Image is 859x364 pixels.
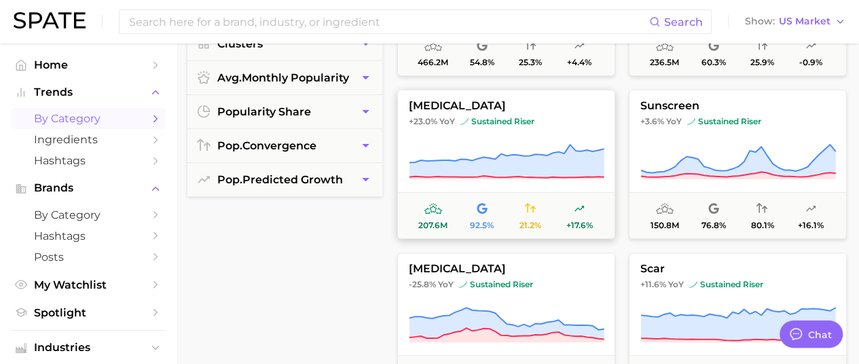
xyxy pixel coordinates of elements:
img: SPATE [14,12,86,29]
img: sustained riser [689,280,697,289]
button: [MEDICAL_DATA]+23.0% YoYsustained risersustained riser207.6m92.5%21.2%+17.6% [397,90,615,239]
span: predicted growth [217,173,343,186]
span: popularity predicted growth: Very Unlikely [805,38,816,54]
span: Industries [34,342,143,354]
span: US Market [779,18,830,25]
span: popularity predicted growth: Very Likely [574,201,585,217]
a: by Category [11,204,166,225]
span: 466.2m [418,58,448,67]
span: [MEDICAL_DATA] [398,263,615,275]
span: sunscreen [629,100,846,112]
abbr: popularity index [217,173,242,186]
span: 25.9% [750,58,774,67]
span: 60.3% [701,58,726,67]
span: sustained riser [459,279,533,290]
span: popularity predicted growth: Likely [574,38,585,54]
span: popularity convergence: Low Convergence [756,38,767,54]
span: +3.6% [640,116,664,126]
span: Brands [34,182,143,194]
span: +16.1% [798,221,824,230]
button: Brands [11,178,166,198]
span: sustained riser [689,279,763,290]
span: +4.4% [567,58,591,67]
span: 25.3% [519,58,542,67]
span: scar [629,263,846,275]
button: Industries [11,338,166,358]
a: Spotlight [11,302,166,323]
span: monthly popularity [217,71,349,84]
span: average monthly popularity: Very High Popularity [424,38,442,54]
a: Posts [11,247,166,268]
a: by Category [11,108,166,129]
span: Trends [34,86,143,98]
span: Hashtags [34,230,143,242]
span: 207.6m [418,221,447,230]
span: popularity share: Google [708,201,719,217]
input: Search here for a brand, industry, or ingredient [128,10,649,33]
span: +17.6% [566,221,593,230]
span: -0.9% [799,58,822,67]
span: by Category [34,208,143,221]
span: Search [664,16,703,29]
span: 92.5% [470,221,494,230]
span: average monthly popularity: Very High Popularity [424,201,442,217]
span: Show [745,18,775,25]
span: convergence [217,139,316,152]
span: My Watchlist [34,278,143,291]
span: 80.1% [750,221,773,230]
span: YoY [666,116,682,127]
button: avg.monthly popularity [187,61,382,94]
img: sustained riser [459,280,467,289]
span: 76.8% [701,221,726,230]
span: +23.0% [409,116,437,126]
span: average monthly popularity: Very High Popularity [656,38,674,54]
span: Clusters [217,37,263,50]
span: 21.2% [519,221,541,230]
span: popularity convergence: Very High Convergence [756,201,767,217]
span: sustained riser [460,116,534,127]
button: Trends [11,82,166,103]
span: Ingredients [34,133,143,146]
span: by Category [34,112,143,125]
span: Home [34,58,143,71]
span: Hashtags [34,154,143,167]
span: Posts [34,251,143,263]
span: average monthly popularity: Very High Popularity [656,201,674,217]
span: sustained riser [687,116,761,127]
button: ShowUS Market [742,13,849,31]
button: sunscreen+3.6% YoYsustained risersustained riser150.8m76.8%80.1%+16.1% [629,90,847,239]
a: Hashtags [11,225,166,247]
button: pop.convergence [187,129,382,162]
span: popularity convergence: Low Convergence [525,201,536,217]
span: popularity share: Google [477,201,488,217]
img: sustained riser [687,117,695,126]
button: popularity share [187,95,382,128]
span: -25.8% [409,279,436,289]
span: YoY [439,116,455,127]
span: +11.6% [640,279,666,289]
span: 236.5m [650,58,679,67]
a: Home [11,54,166,75]
span: Spotlight [34,306,143,319]
a: My Watchlist [11,274,166,295]
span: popularity share: Google [708,38,719,54]
a: Hashtags [11,150,166,171]
span: 54.8% [470,58,494,67]
span: YoY [438,279,454,290]
span: popularity share [217,105,311,118]
span: [MEDICAL_DATA] [398,100,615,112]
abbr: average [217,71,242,84]
abbr: popularity index [217,139,242,152]
a: Ingredients [11,129,166,150]
span: popularity share: Google [477,38,488,54]
button: pop.predicted growth [187,163,382,196]
span: YoY [668,279,684,290]
img: sustained riser [460,117,469,126]
span: popularity convergence: Low Convergence [525,38,536,54]
button: Clusters [187,27,382,60]
span: 150.8m [651,221,679,230]
span: popularity predicted growth: Very Likely [805,201,816,217]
